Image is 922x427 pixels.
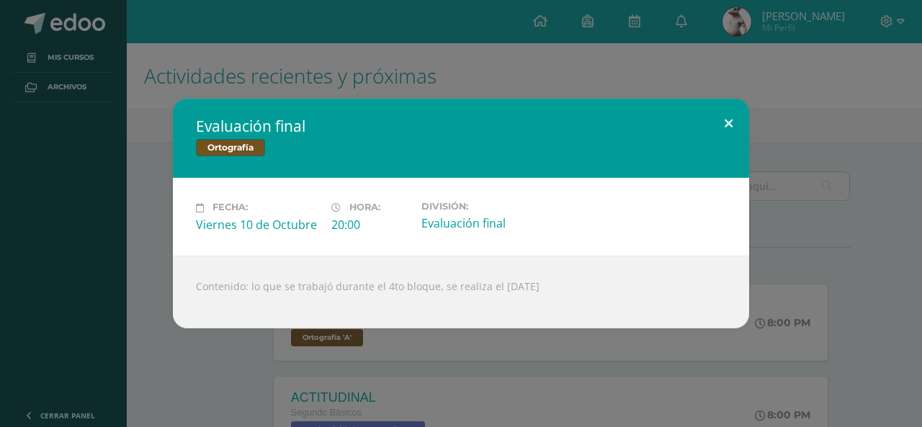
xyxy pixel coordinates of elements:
span: Fecha: [212,202,248,213]
span: Ortografía [196,139,265,156]
div: Contenido: lo que se trabajó durante el 4to bloque, se realiza el [DATE] [173,256,749,328]
button: Close (Esc) [708,99,749,148]
div: 20:00 [331,217,410,233]
div: Viernes 10 de Octubre [196,217,320,233]
h2: Evaluación final [196,116,726,136]
div: Evaluación final [421,215,545,231]
label: División: [421,201,545,212]
span: Hora: [349,202,380,213]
